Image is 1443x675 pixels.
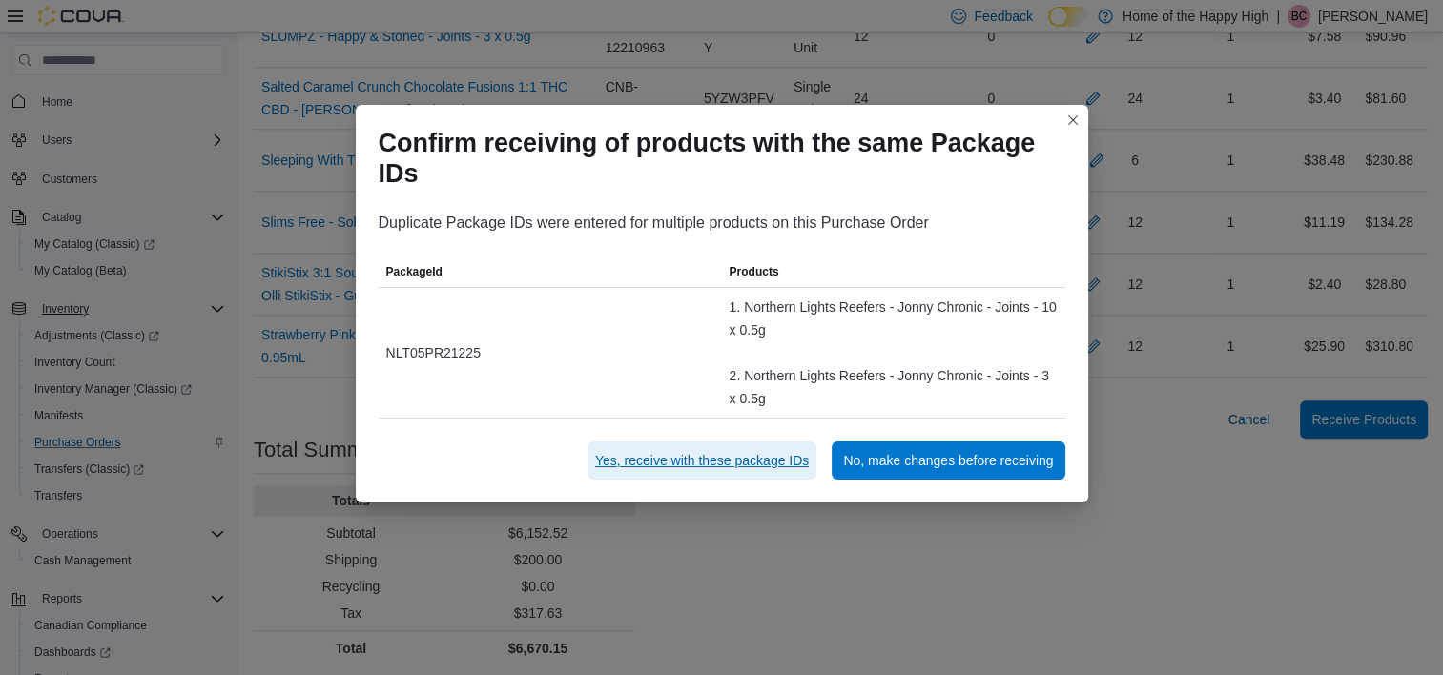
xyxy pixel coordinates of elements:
div: 2. Northern Lights Reefers - Jonny Chronic - Joints - 3 x 0.5g [730,364,1058,410]
h1: Confirm receiving of products with the same Package IDs [379,128,1050,189]
div: 1. Northern Lights Reefers - Jonny Chronic - Joints - 10 x 0.5g [730,296,1058,341]
span: NLT05PR21225 [386,341,481,364]
span: Products [730,264,779,279]
button: Closes this modal window [1062,109,1084,132]
span: PackageId [386,264,443,279]
div: Duplicate Package IDs were entered for multiple products on this Purchase Order [379,212,1065,235]
span: No, make changes before receiving [843,451,1053,470]
span: Yes, receive with these package IDs [595,451,809,470]
button: Yes, receive with these package IDs [588,441,816,480]
button: No, make changes before receiving [832,441,1064,480]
